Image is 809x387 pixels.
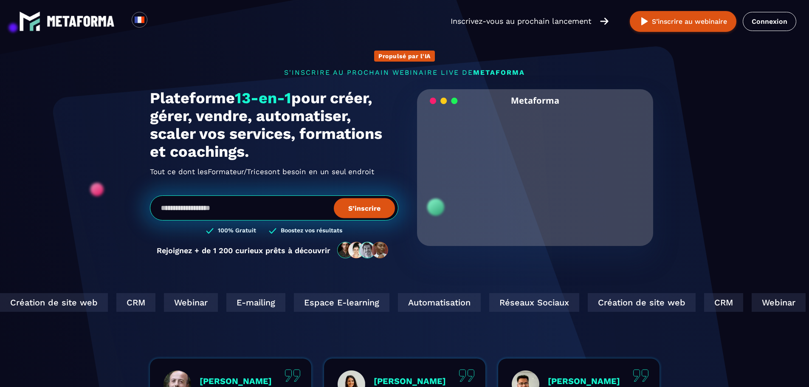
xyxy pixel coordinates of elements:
button: S’inscrire [334,198,395,218]
img: play [639,16,650,27]
button: S’inscrire au webinaire [630,11,736,32]
p: s'inscrire au prochain webinaire live de [150,68,660,76]
img: community-people [335,241,392,259]
h3: 100% Gratuit [218,227,256,235]
img: loading [430,97,458,105]
p: [PERSON_NAME] [548,376,620,386]
img: checked [206,227,214,235]
video: Your browser does not support the video tag. [423,112,647,223]
img: logo [47,16,115,27]
p: [PERSON_NAME] [374,376,446,386]
div: Automatisation [398,293,481,312]
p: [PERSON_NAME] [200,376,272,386]
h1: Plateforme pour créer, gérer, vendre, automatiser, scaler vos services, formations et coachings. [150,89,398,161]
img: quote [633,369,649,382]
p: Rejoignez + de 1 200 curieux prêts à découvrir [157,246,330,255]
img: arrow-right [600,17,609,26]
input: Search for option [155,16,161,26]
div: Réseaux Sociaux [489,293,579,312]
span: 13-en-1 [235,89,291,107]
img: logo [19,11,40,32]
div: Webinar [164,293,218,312]
div: E-mailing [226,293,285,312]
div: Search for option [147,12,168,31]
a: Connexion [743,12,796,31]
div: Création de site web [588,293,696,312]
div: CRM [116,293,155,312]
p: Propulsé par l'IA [378,53,431,59]
span: METAFORMA [473,68,525,76]
h2: Metaforma [511,89,559,112]
h3: Boostez vos résultats [281,227,342,235]
img: quote [459,369,475,382]
p: Inscrivez-vous au prochain lancement [451,15,592,27]
div: Webinar [752,293,806,312]
div: CRM [704,293,743,312]
img: fr [134,14,145,25]
div: Espace E-learning [294,293,389,312]
span: Formateur/Trices [208,165,268,178]
h2: Tout ce dont les ont besoin en un seul endroit [150,165,398,178]
img: quote [285,369,301,382]
img: checked [269,227,276,235]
